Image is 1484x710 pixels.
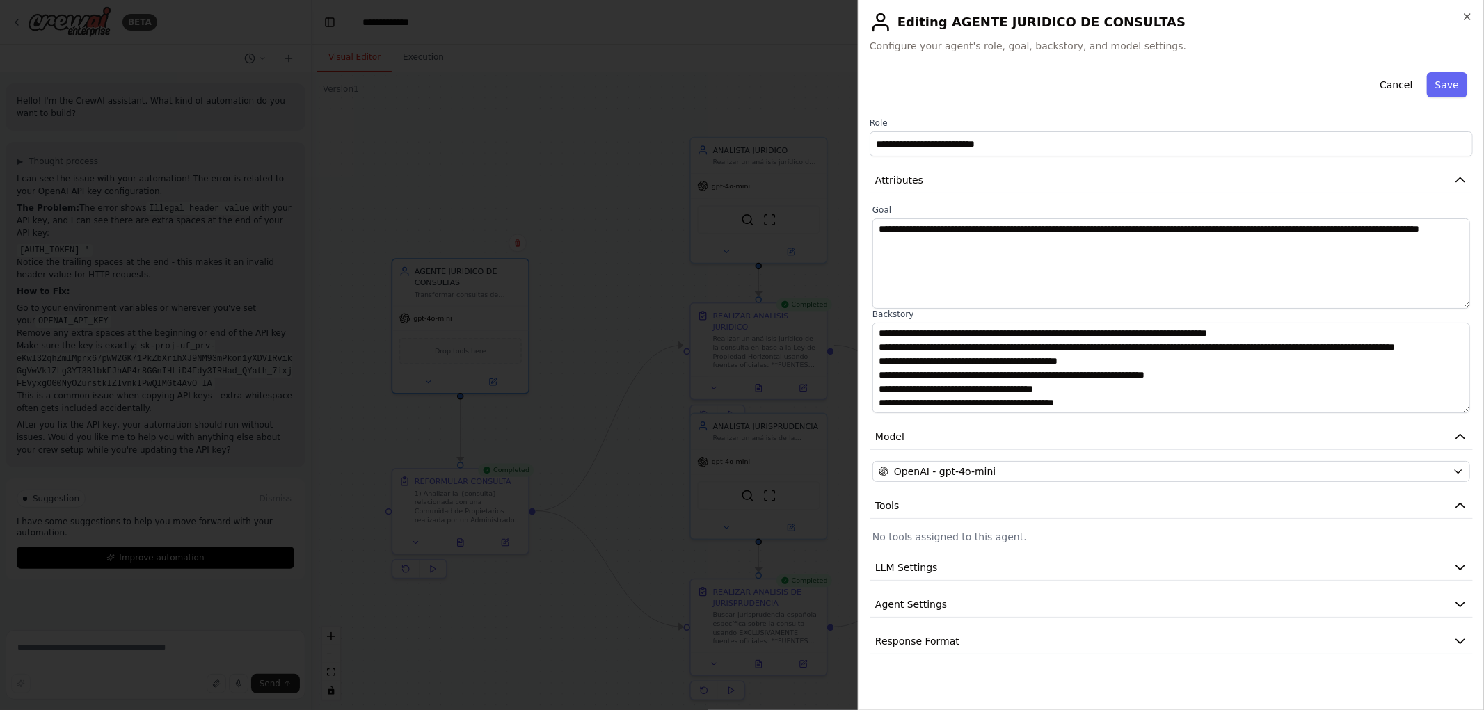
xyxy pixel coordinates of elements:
h2: Editing AGENTE JURIDICO DE CONSULTAS [870,11,1473,33]
label: Backstory [872,309,1470,320]
span: Response Format [875,634,959,648]
button: Cancel [1371,72,1421,97]
span: OpenAI - gpt-4o-mini [894,465,996,478]
p: No tools assigned to this agent. [872,530,1470,544]
span: Configure your agent's role, goal, backstory, and model settings. [870,39,1473,53]
span: Tools [875,499,900,513]
button: Tools [870,493,1473,519]
button: OpenAI - gpt-4o-mini [872,461,1470,482]
button: Attributes [870,168,1473,193]
button: Save [1427,72,1467,97]
button: Agent Settings [870,592,1473,618]
span: Attributes [875,173,923,187]
button: LLM Settings [870,555,1473,581]
span: Model [875,430,904,444]
span: LLM Settings [875,560,938,574]
button: Model [870,424,1473,450]
span: Agent Settings [875,597,947,611]
button: Response Format [870,629,1473,654]
label: Goal [872,204,1470,216]
label: Role [870,118,1473,129]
